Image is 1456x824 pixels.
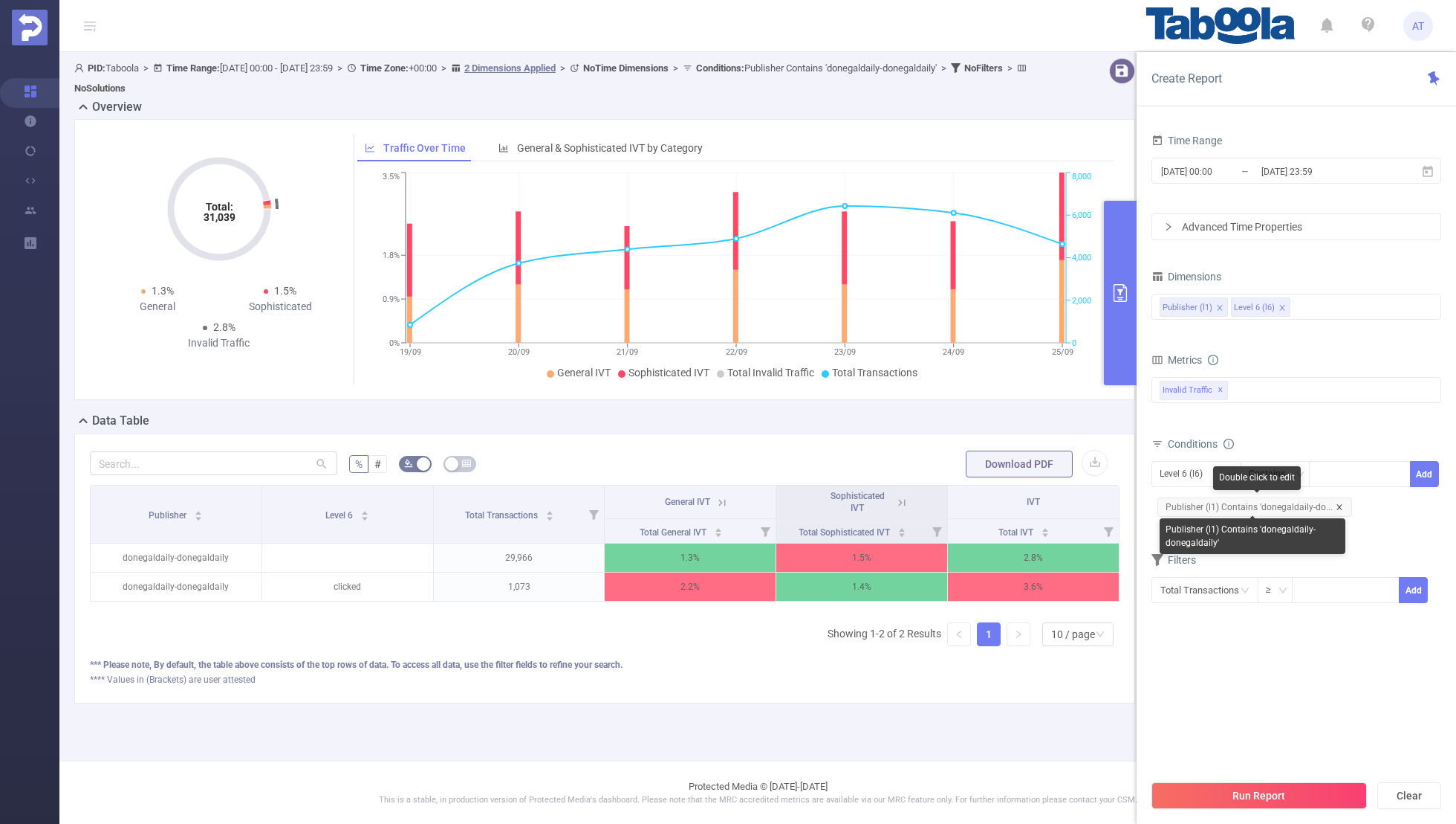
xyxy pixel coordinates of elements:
[1278,586,1287,596] i: icon: down
[714,526,722,530] i: icon: caret-up
[91,573,261,601] p: donegaldaily-donegaldaily
[365,143,375,153] i: icon: line-chart
[399,347,420,357] tspan: 19/09
[1213,466,1301,490] div: Double click to edit
[12,10,48,45] img: Protected Media
[1041,526,1050,535] div: Sort
[437,62,451,74] span: >
[213,321,235,333] span: 2.8%
[1168,438,1234,450] span: Conditions
[966,451,1073,477] button: Download PDF
[1151,354,1202,366] span: Metrics
[97,794,1419,807] p: This is a stable, in production version of Protected Media's dashboard. Please note that the MRC ...
[1218,382,1223,399] span: ✕
[833,347,855,357] tspan: 23/09
[355,458,363,470] span: %
[404,459,413,468] i: icon: bg-colors
[464,62,556,74] u: 2 Dimensions Applied
[90,658,1119,672] div: *** Please note, By default, the table above consists of the top rows of data. To access all data...
[96,299,219,315] div: General
[383,294,400,304] tspan: 0.9%
[832,367,917,379] span: Total Transactions
[1278,304,1286,313] i: icon: close
[1399,577,1428,603] button: Add
[1157,498,1352,517] span: Publisher (l1) Contains 'donegaldaily-do...
[88,62,105,74] b: PID:
[92,412,149,430] h2: Data Table
[1151,135,1222,147] span: Time Range
[434,573,605,601] p: 1,073
[1151,782,1367,809] button: Run Report
[998,527,1036,538] span: Total IVT
[1160,462,1213,486] div: Level 6 (l6)
[1231,297,1290,317] li: Level 6 (l6)
[964,62,1003,74] b: No Filters
[799,527,892,538] span: Total Sophisticated IVT
[1041,526,1049,530] i: icon: caret-up
[545,509,554,518] div: Sort
[1412,11,1424,41] span: AT
[498,143,509,153] i: icon: bar-chart
[361,515,369,519] i: icon: caret-down
[360,62,409,74] b: Time Zone:
[1216,304,1223,313] i: icon: close
[943,347,964,357] tspan: 24/09
[696,62,937,74] span: Publisher Contains 'donegaldaily-donegaldaily'
[152,285,174,297] span: 1.3%
[714,531,722,535] i: icon: caret-down
[1014,630,1023,639] i: icon: right
[725,347,747,357] tspan: 22/09
[139,62,153,74] span: >
[262,573,433,601] p: clicked
[947,622,971,646] li: Previous Page
[1007,622,1030,646] li: Next Page
[617,347,638,357] tspan: 21/09
[1160,297,1228,317] li: Publisher (l1)
[1410,461,1439,487] button: Add
[274,285,296,297] span: 1.5%
[727,367,814,379] span: Total Invalid Traffic
[205,201,233,213] tspan: Total:
[91,544,261,572] p: donegaldaily-donegaldaily
[1098,519,1119,543] i: Filter menu
[937,62,951,74] span: >
[1027,497,1040,507] span: IVT
[948,544,1119,572] p: 2.8%
[203,211,235,223] tspan: 31,039
[219,299,342,315] div: Sophisticated
[383,173,400,182] tspan: 3.5%
[1051,623,1095,646] div: 10 / page
[333,62,347,74] span: >
[583,62,669,74] b: No Time Dimensions
[605,544,776,572] p: 1.3%
[507,347,529,357] tspan: 20/09
[462,459,471,468] i: icon: table
[831,491,885,513] span: Sophisticated IVT
[1072,296,1091,306] tspan: 2,000
[977,622,1001,646] li: 1
[389,338,400,348] tspan: 0%
[978,623,1000,646] a: 1
[1260,161,1380,181] input: End date
[898,531,906,535] i: icon: caret-down
[556,62,570,74] span: >
[955,630,963,639] i: icon: left
[517,142,703,154] span: General & Sophisticated IVT by Category
[59,761,1456,824] footer: Protected Media © [DATE]-[DATE]
[90,451,337,475] input: Search...
[583,486,604,543] i: Filter menu
[1249,462,1296,486] div: Contains
[1160,161,1280,181] input: Start date
[776,573,947,601] p: 1.4%
[149,510,189,521] span: Publisher
[948,573,1119,601] p: 3.6%
[1051,347,1073,357] tspan: 25/09
[383,142,466,154] span: Traffic Over Time
[1336,503,1343,511] i: icon: close
[74,62,1030,94] span: Taboola [DATE] 00:00 - [DATE] 23:59 +00:00
[897,526,906,535] div: Sort
[628,367,709,379] span: Sophisticated IVT
[74,83,126,94] b: No Solutions
[465,510,540,521] span: Total Transactions
[1072,173,1091,182] tspan: 8,000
